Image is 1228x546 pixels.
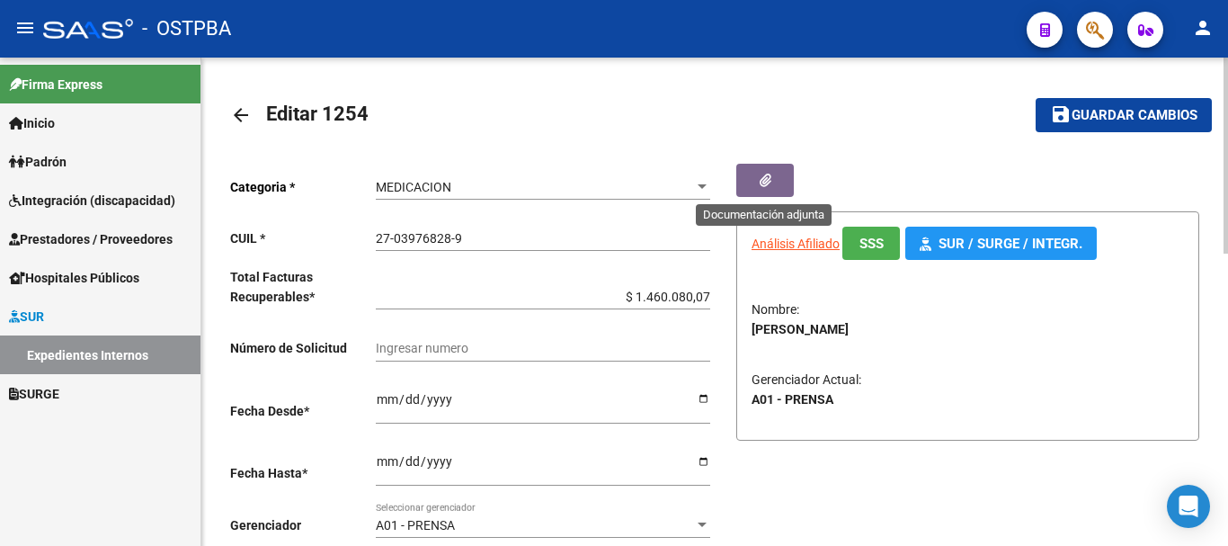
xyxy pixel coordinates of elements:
mat-icon: save [1050,103,1072,125]
span: Análisis Afiliado [752,237,840,251]
p: CUIL * [230,228,376,248]
div: Open Intercom Messenger [1167,485,1210,528]
span: SSS [859,236,884,252]
mat-icon: arrow_back [230,104,252,126]
strong: A01 - PRENSA [752,392,833,407]
strong: [PERSON_NAME] [752,322,849,336]
span: Guardar cambios [1072,108,1197,124]
p: Fecha Desde [230,401,376,421]
button: Guardar cambios [1036,98,1212,131]
p: Número de Solicitud [230,338,376,358]
span: Inicio [9,113,55,133]
span: A01 - PRENSA [376,518,455,533]
span: Prestadores / Proveedores [9,229,173,249]
p: Fecha Hasta [230,463,376,483]
button: SUR / SURGE / INTEGR. [905,227,1097,260]
p: Categoria * [230,177,376,197]
span: SUR / SURGE / INTEGR. [939,236,1082,252]
span: Hospitales Públicos [9,268,139,288]
span: Padrón [9,152,67,172]
mat-icon: menu [14,17,36,39]
p: Gerenciador [230,515,376,535]
span: MEDICACION [376,180,451,194]
span: Editar 1254 [266,103,369,125]
span: Integración (discapacidad) [9,191,175,210]
p: Total Facturas Recuperables [230,267,376,307]
span: SURGE [9,384,59,404]
mat-icon: person [1192,17,1214,39]
span: Firma Express [9,75,102,94]
button: SSS [842,227,900,260]
span: - OSTPBA [142,9,231,49]
span: SUR [9,307,44,327]
p: Gerenciador Actual: [752,370,1184,429]
p: Nombre: [752,300,1184,359]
